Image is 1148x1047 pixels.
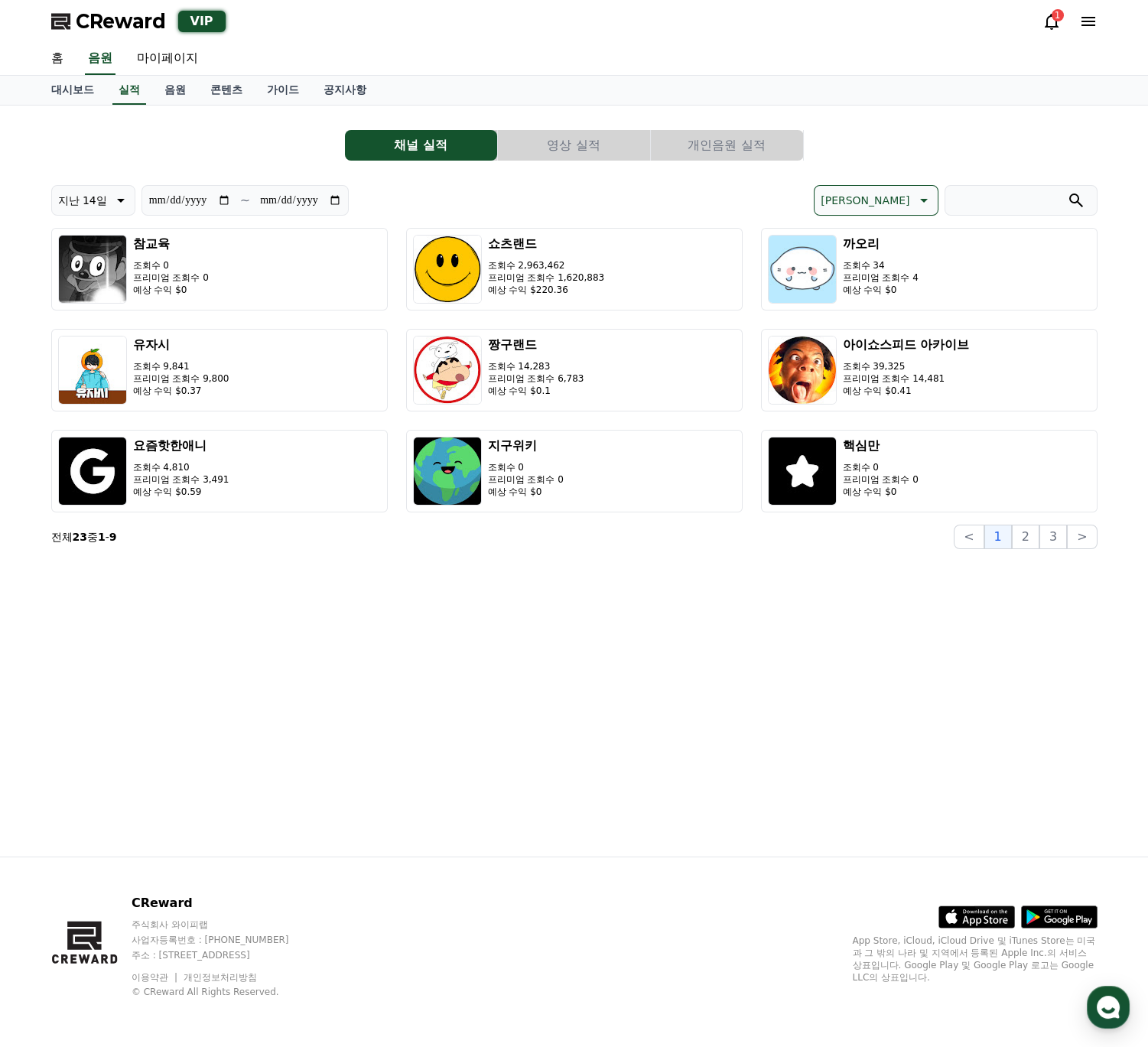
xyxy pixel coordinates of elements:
[197,485,294,523] a: 설정
[768,235,837,304] img: 까오리
[488,360,584,372] p: 조회수 14,283
[133,473,229,486] p: 프리미엄 조회수 3,491
[140,509,158,521] span: 대화
[198,76,255,105] a: 콘텐츠
[843,272,919,284] p: 프리미엄 조회수 4
[843,284,919,296] p: 예상 수익 $0
[133,272,209,284] p: 프리미엄 조회수 0
[133,385,229,397] p: 예상 수익 $0.37
[73,531,87,543] strong: 23
[488,235,605,253] h3: 쇼츠랜드
[761,228,1098,311] button: 까오리 조회수 34 프리미엄 조회수 4 예상 수익 $0
[488,259,605,272] p: 조회수 2,963,462
[406,430,743,512] button: 지구위키 조회수 0 프리미엄 조회수 0 예상 수익 $0
[843,461,919,473] p: 조회수 0
[843,336,970,354] h3: 아이쇼스피드 아카이브
[843,360,970,372] p: 조회수 39,325
[488,473,564,486] p: 프리미엄 조회수 0
[51,329,388,411] button: 유자시 조회수 9,841 프리미엄 조회수 9,800 예상 수익 $0.37
[132,919,318,931] p: 주식회사 와이피랩
[51,430,388,512] button: 요즘핫한애니 조회수 4,810 프리미엄 조회수 3,491 예상 수익 $0.59
[843,259,919,272] p: 조회수 34
[1042,12,1061,31] a: 1
[133,372,229,385] p: 프리미엄 조회수 9,800
[488,336,584,354] h3: 짱구랜드
[132,986,318,998] p: © CReward All Rights Reserved.
[51,228,388,311] button: 참교육 조회수 0 프리미엄 조회수 0 예상 수익 $0
[133,336,229,354] h3: 유자시
[112,76,146,105] a: 실적
[101,485,197,523] a: 대화
[761,430,1098,512] button: 핵심만 조회수 0 프리미엄 조회수 0 예상 수익 $0
[178,11,226,32] div: VIP
[236,508,255,520] span: 설정
[345,130,497,161] button: 채널 실적
[651,130,804,161] a: 개인음원 실적
[51,185,135,216] button: 지난 14일
[843,473,919,486] p: 프리미엄 조회수 0
[984,525,1012,549] button: 1
[58,437,127,506] img: 요즘핫한애니
[814,185,938,216] button: [PERSON_NAME]
[345,130,498,161] a: 채널 실적
[651,130,803,161] button: 개인음원 실적
[133,259,209,272] p: 조회수 0
[85,43,115,75] a: 음원
[39,43,76,75] a: 홈
[132,949,318,961] p: 주소 : [STREET_ADDRESS]
[133,437,229,455] h3: 요즘핫한애니
[132,894,318,912] p: CReward
[240,191,250,210] p: ~
[58,190,107,211] p: 지난 14일
[413,336,482,405] img: 짱구랜드
[406,228,743,311] button: 쇼츠랜드 조회수 2,963,462 프리미엄 조회수 1,620,883 예상 수익 $220.36
[133,461,229,473] p: 조회수 4,810
[152,76,198,105] a: 음원
[51,9,166,34] a: CReward
[498,130,651,161] a: 영상 실적
[133,486,229,498] p: 예상 수익 $0.59
[768,336,837,405] img: 아이쇼스피드 아카이브
[406,329,743,411] button: 짱구랜드 조회수 14,283 프리미엄 조회수 6,783 예상 수익 $0.1
[488,272,605,284] p: 프리미엄 조회수 1,620,883
[1039,525,1067,549] button: 3
[51,529,117,545] p: 전체 중 -
[58,336,127,405] img: 유자시
[184,972,257,983] a: 개인정보처리방침
[58,235,127,304] img: 참교육
[954,525,984,549] button: <
[133,360,229,372] p: 조회수 9,841
[5,485,101,523] a: 홈
[821,190,909,211] p: [PERSON_NAME]
[843,437,919,455] h3: 핵심만
[488,437,564,455] h3: 지구위키
[109,531,117,543] strong: 9
[1067,525,1097,549] button: >
[413,437,482,506] img: 지구위키
[413,235,482,304] img: 쇼츠랜드
[843,385,970,397] p: 예상 수익 $0.41
[488,385,584,397] p: 예상 수익 $0.1
[488,372,584,385] p: 프리미엄 조회수 6,783
[48,508,57,520] span: 홈
[488,486,564,498] p: 예상 수익 $0
[488,461,564,473] p: 조회수 0
[843,235,919,253] h3: 까오리
[255,76,311,105] a: 가이드
[843,372,970,385] p: 프리미엄 조회수 14,481
[125,43,210,75] a: 마이페이지
[1012,525,1039,549] button: 2
[768,437,837,506] img: 핵심만
[98,531,106,543] strong: 1
[498,130,650,161] button: 영상 실적
[311,76,379,105] a: 공지사항
[39,76,106,105] a: 대시보드
[132,972,180,983] a: 이용약관
[853,935,1098,984] p: App Store, iCloud, iCloud Drive 및 iTunes Store는 미국과 그 밖의 나라 및 지역에서 등록된 Apple Inc.의 서비스 상표입니다. Goo...
[133,284,209,296] p: 예상 수익 $0
[761,329,1098,411] button: 아이쇼스피드 아카이브 조회수 39,325 프리미엄 조회수 14,481 예상 수익 $0.41
[843,486,919,498] p: 예상 수익 $0
[133,235,209,253] h3: 참교육
[132,934,318,946] p: 사업자등록번호 : [PHONE_NUMBER]
[488,284,605,296] p: 예상 수익 $220.36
